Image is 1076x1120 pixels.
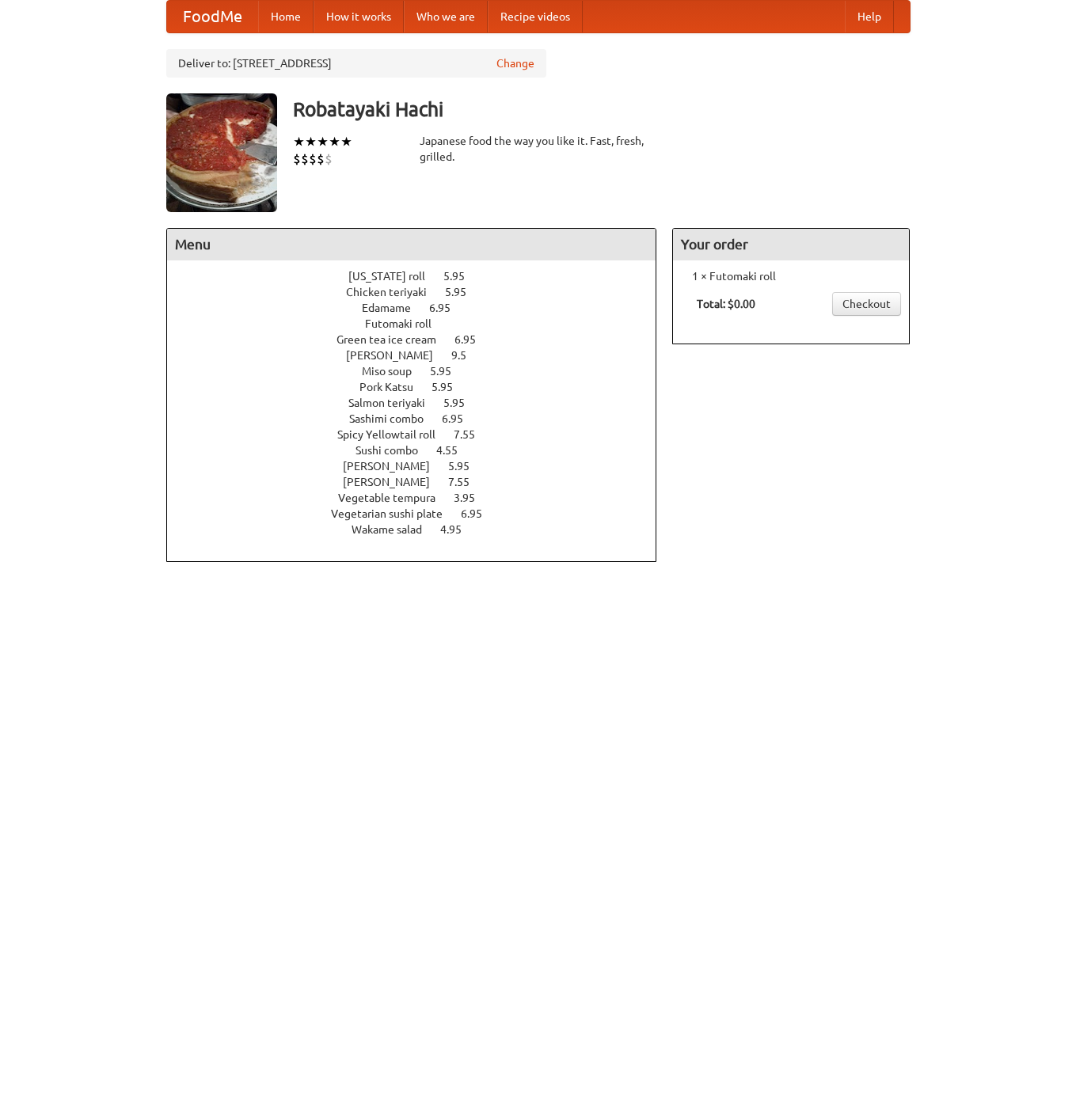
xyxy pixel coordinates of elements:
[442,412,479,425] span: 6.95
[365,317,477,330] a: Futomaki roll
[343,460,446,473] span: [PERSON_NAME]
[337,428,451,441] span: Spicy Yellowtail roll
[346,349,449,362] span: [PERSON_NAME]
[340,133,352,150] li: ★
[343,460,499,473] a: [PERSON_NAME] 5.95
[346,286,496,298] a: Chicken teriyaki 5.95
[362,365,428,378] span: Miso soup
[293,150,301,168] li: $
[432,381,469,393] span: 5.95
[496,55,534,71] a: Change
[348,397,494,409] a: Salmon teriyaki 5.95
[488,1,583,32] a: Recipe videos
[346,349,496,362] a: [PERSON_NAME] 9.5
[355,444,487,457] a: Sushi combo 4.55
[440,523,477,536] span: 4.95
[365,317,447,330] span: Futomaki roll
[317,150,325,168] li: $
[349,412,492,425] a: Sashimi combo 6.95
[343,476,499,488] a: [PERSON_NAME] 7.55
[448,476,485,488] span: 7.55
[331,507,458,520] span: Vegetarian sushi plate
[166,93,277,212] img: angular.jpg
[293,133,305,150] li: ★
[349,412,439,425] span: Sashimi combo
[167,229,656,260] h4: Menu
[301,150,309,168] li: $
[443,270,481,283] span: 5.95
[305,133,317,150] li: ★
[338,492,504,504] a: Vegetable tempura 3.95
[352,523,438,536] span: Wakame salad
[430,365,467,378] span: 5.95
[338,492,451,504] span: Vegetable tempura
[336,333,452,346] span: Green tea ice cream
[348,270,441,283] span: [US_STATE] roll
[436,444,473,457] span: 4.55
[346,286,443,298] span: Chicken teriyaki
[673,229,909,260] h4: Your order
[317,133,329,150] li: ★
[167,1,258,32] a: FoodMe
[681,268,901,284] li: 1 × Futomaki roll
[448,460,485,473] span: 5.95
[454,333,492,346] span: 6.95
[337,428,504,441] a: Spicy Yellowtail roll 7.55
[325,150,333,168] li: $
[359,381,482,393] a: Pork Katsu 5.95
[331,507,511,520] a: Vegetarian sushi plate 6.95
[314,1,404,32] a: How it works
[362,302,427,314] span: Edamame
[309,150,317,168] li: $
[697,298,755,310] b: Total: $0.00
[293,93,911,125] h3: Robatayaki Hachi
[454,492,491,504] span: 3.95
[336,333,505,346] a: Green tea ice cream 6.95
[343,476,446,488] span: [PERSON_NAME]
[362,302,480,314] a: Edamame 6.95
[329,133,340,150] li: ★
[348,270,494,283] a: [US_STATE] roll 5.95
[404,1,488,32] a: Who we are
[461,507,498,520] span: 6.95
[445,286,482,298] span: 5.95
[355,444,434,457] span: Sushi combo
[429,302,466,314] span: 6.95
[359,381,429,393] span: Pork Katsu
[258,1,314,32] a: Home
[845,1,894,32] a: Help
[451,349,482,362] span: 9.5
[420,133,657,165] div: Japanese food the way you like it. Fast, fresh, grilled.
[348,397,441,409] span: Salmon teriyaki
[443,397,481,409] span: 5.95
[352,523,491,536] a: Wakame salad 4.95
[832,292,901,316] a: Checkout
[166,49,546,78] div: Deliver to: [STREET_ADDRESS]
[454,428,491,441] span: 7.55
[362,365,481,378] a: Miso soup 5.95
